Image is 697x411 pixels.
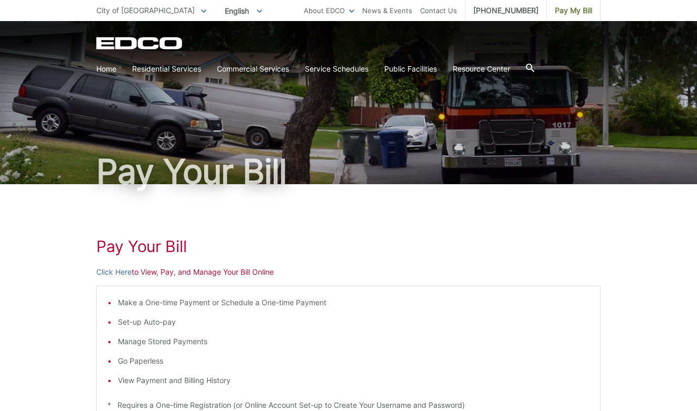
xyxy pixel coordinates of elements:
p: to View, Pay, and Manage Your Bill Online [96,266,601,278]
li: Manage Stored Payments [118,336,590,347]
li: Set-up Auto-pay [118,316,590,328]
a: Public Facilities [384,63,437,75]
h1: Pay Your Bill [96,155,601,188]
p: * Requires a One-time Registration (or Online Account Set-up to Create Your Username and Password) [107,399,590,411]
a: News & Events [362,5,412,16]
span: English [217,2,270,19]
span: City of [GEOGRAPHIC_DATA] [96,6,195,15]
a: About EDCO [304,5,354,16]
a: Commercial Services [217,63,289,75]
a: Home [96,63,116,75]
span: Pay My Bill [555,5,592,16]
a: Service Schedules [305,63,369,75]
li: Go Paperless [118,355,590,367]
li: Make a One-time Payment or Schedule a One-time Payment [118,297,590,308]
a: Residential Services [132,63,201,75]
li: View Payment and Billing History [118,375,590,386]
a: Resource Center [453,63,510,75]
a: Click Here [96,266,132,278]
h1: Pay Your Bill [96,237,601,256]
a: EDCD logo. Return to the homepage. [96,37,184,49]
a: Contact Us [420,5,457,16]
